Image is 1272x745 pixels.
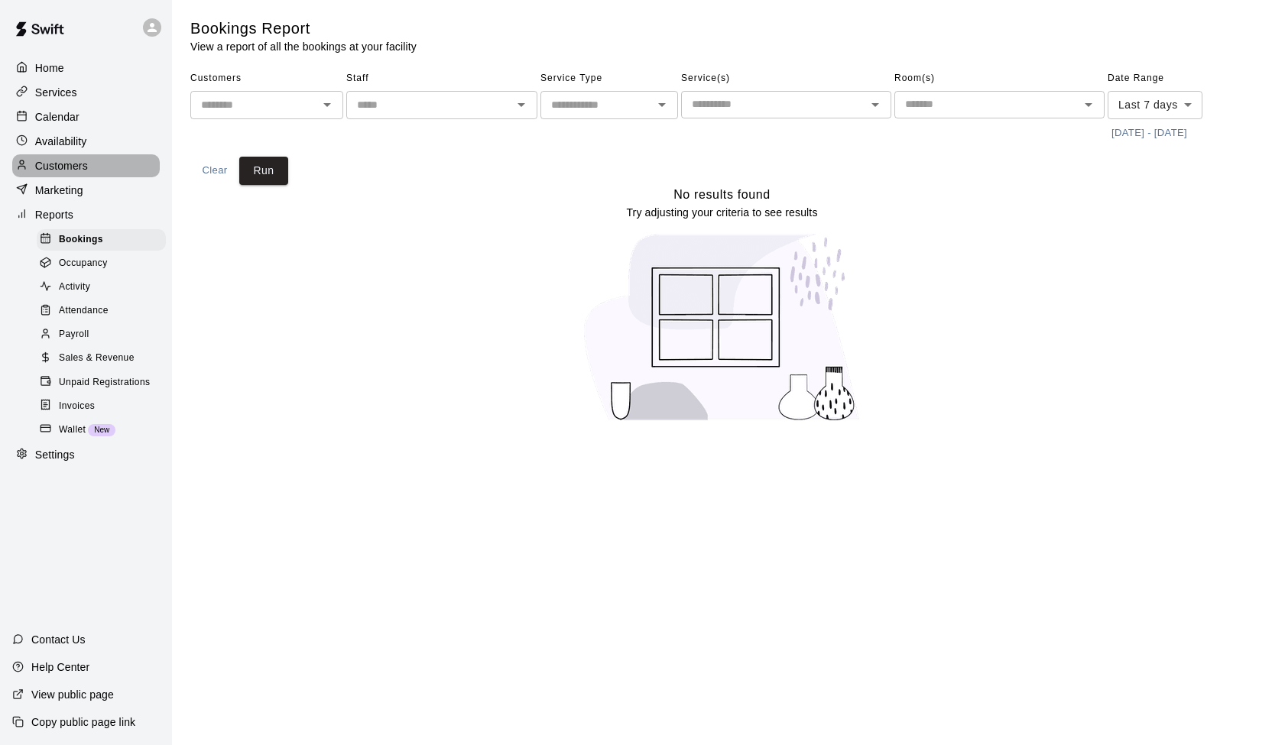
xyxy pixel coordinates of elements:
[37,228,172,251] a: Bookings
[35,183,83,198] p: Marketing
[88,426,115,434] span: New
[12,81,160,104] a: Services
[35,134,87,149] p: Availability
[239,157,288,185] button: Run
[190,39,417,54] p: View a report of all the bookings at your facility
[31,632,86,647] p: Contact Us
[59,423,86,438] span: Wallet
[894,66,1105,91] span: Room(s)
[37,277,166,298] div: Activity
[626,205,817,220] p: Try adjusting your criteria to see results
[190,157,239,185] button: Clear
[37,253,166,274] div: Occupancy
[35,109,79,125] p: Calendar
[37,300,166,322] div: Attendance
[59,351,135,366] span: Sales & Revenue
[316,94,338,115] button: Open
[59,303,109,319] span: Attendance
[31,687,114,702] p: View public page
[31,714,135,730] p: Copy public page link
[37,418,172,442] a: WalletNew
[35,60,64,76] p: Home
[190,66,343,91] span: Customers
[1078,94,1099,115] button: Open
[37,371,172,394] a: Unpaid Registrations
[540,66,678,91] span: Service Type
[37,229,166,251] div: Bookings
[37,251,172,275] a: Occupancy
[190,18,417,39] h5: Bookings Report
[1108,66,1241,91] span: Date Range
[31,659,89,675] p: Help Center
[59,232,103,248] span: Bookings
[35,447,75,462] p: Settings
[569,220,875,435] img: No results found
[681,66,891,91] span: Service(s)
[1108,91,1202,119] div: Last 7 days
[1108,121,1191,145] button: [DATE] - [DATE]
[12,203,160,226] a: Reports
[37,323,172,347] a: Payroll
[673,185,771,205] h6: No results found
[59,280,90,295] span: Activity
[37,300,172,323] a: Attendance
[12,130,160,153] a: Availability
[59,327,89,342] span: Payroll
[35,207,73,222] p: Reports
[37,276,172,300] a: Activity
[35,85,77,100] p: Services
[59,256,108,271] span: Occupancy
[12,154,160,177] a: Customers
[37,324,166,345] div: Payroll
[59,375,150,390] span: Unpaid Registrations
[37,347,172,371] a: Sales & Revenue
[511,94,532,115] button: Open
[12,444,160,467] a: Settings
[865,94,886,115] button: Open
[12,105,160,128] a: Calendar
[37,396,166,417] div: Invoices
[37,419,166,441] div: WalletNew
[651,94,673,115] button: Open
[37,394,172,418] a: Invoices
[37,372,166,394] div: Unpaid Registrations
[59,399,95,414] span: Invoices
[12,179,160,202] a: Marketing
[346,66,537,91] span: Staff
[37,348,166,369] div: Sales & Revenue
[35,158,88,173] p: Customers
[12,57,160,79] a: Home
